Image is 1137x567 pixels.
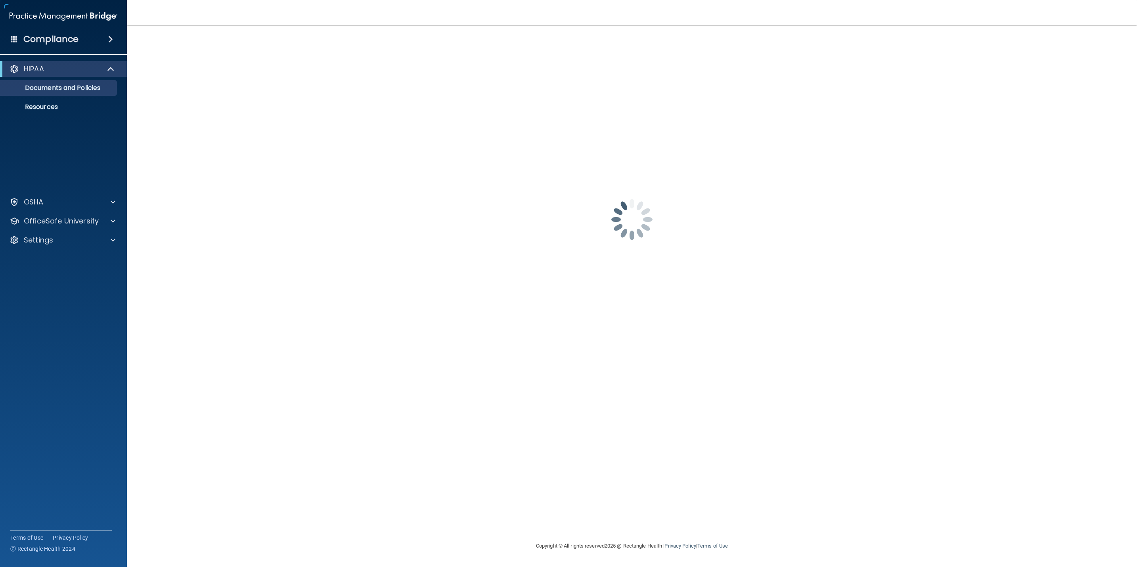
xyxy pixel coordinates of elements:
h4: Compliance [23,34,78,45]
span: Ⓒ Rectangle Health 2024 [10,545,75,553]
p: OfficeSafe University [24,216,99,226]
p: Documents and Policies [5,84,113,92]
a: OfficeSafe University [10,216,115,226]
div: Copyright © All rights reserved 2025 @ Rectangle Health | | [487,533,777,559]
p: Resources [5,103,113,111]
a: Terms of Use [10,534,43,542]
a: Settings [10,235,115,245]
img: spinner.e123f6fc.gif [592,180,672,259]
a: HIPAA [10,64,115,74]
p: Settings [24,235,53,245]
a: OSHA [10,197,115,207]
a: Privacy Policy [53,534,88,542]
a: Terms of Use [697,543,728,549]
a: Privacy Policy [664,543,696,549]
p: HIPAA [24,64,44,74]
p: OSHA [24,197,44,207]
img: PMB logo [10,8,117,24]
